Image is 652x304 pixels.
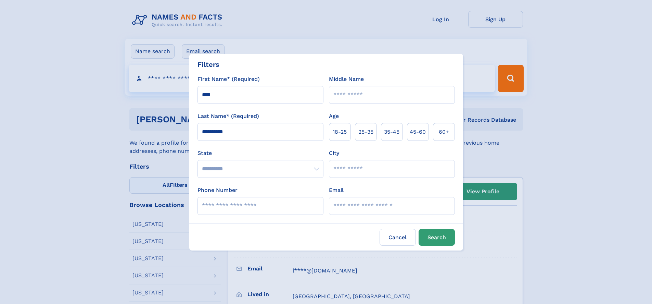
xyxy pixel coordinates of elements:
[358,128,373,136] span: 25‑35
[197,149,323,157] label: State
[333,128,347,136] span: 18‑25
[329,186,344,194] label: Email
[410,128,426,136] span: 45‑60
[197,75,260,83] label: First Name* (Required)
[197,112,259,120] label: Last Name* (Required)
[419,229,455,246] button: Search
[197,186,238,194] label: Phone Number
[380,229,416,246] label: Cancel
[329,149,339,157] label: City
[329,112,339,120] label: Age
[384,128,399,136] span: 35‑45
[197,59,219,70] div: Filters
[439,128,449,136] span: 60+
[329,75,364,83] label: Middle Name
